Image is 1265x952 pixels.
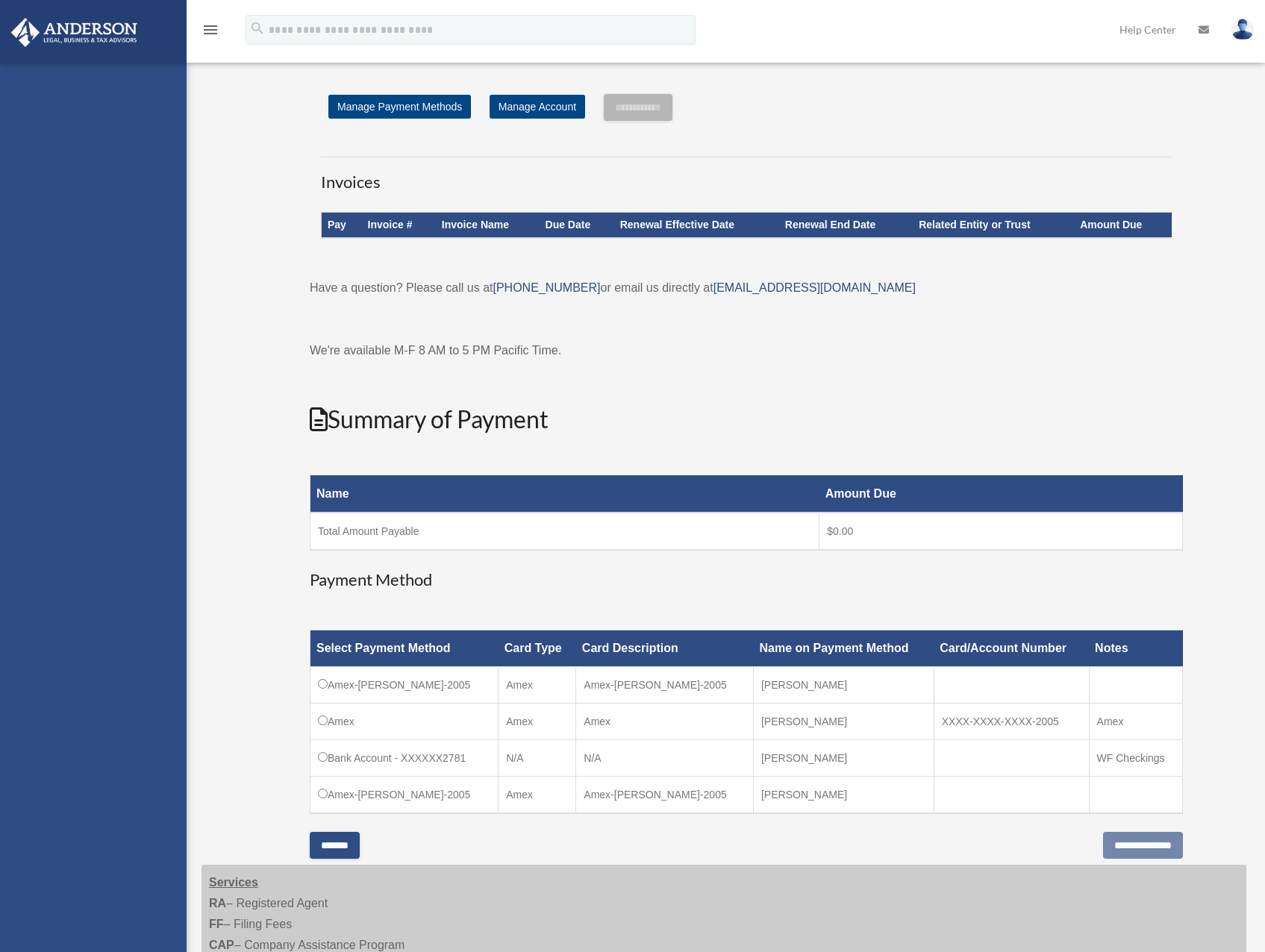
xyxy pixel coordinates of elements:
th: Notes [1089,630,1182,667]
img: Anderson Advisors Platinum Portal [7,18,142,47]
td: Amex-[PERSON_NAME]-2005 [310,777,499,814]
strong: Services [209,876,258,889]
h3: Payment Method [310,569,1183,592]
th: Select Payment Method [310,630,499,667]
td: Amex [576,704,754,740]
th: Invoice # [362,213,436,238]
i: search [249,20,266,37]
td: $0.00 [819,513,1183,550]
th: Card Description [576,630,754,667]
th: Amount Due [1074,213,1171,238]
th: Card Type [499,630,576,667]
th: Due Date [540,213,614,238]
td: Total Amount Payable [310,513,819,550]
th: Name on Payment Method [753,630,934,667]
th: Renewal Effective Date [614,213,779,238]
th: Pay [322,213,362,238]
td: N/A [576,740,754,777]
h3: Invoices [321,157,1172,194]
td: XXXX-XXXX-XXXX-2005 [934,704,1089,740]
th: Name [310,475,819,513]
img: User Pic [1231,19,1254,40]
td: WF Checkings [1089,740,1182,777]
td: N/A [499,740,576,777]
i: menu [202,21,219,39]
td: Amex-[PERSON_NAME]-2005 [576,667,754,704]
td: Amex [499,704,576,740]
td: [PERSON_NAME] [753,667,934,704]
th: Related Entity or Trust [913,213,1074,238]
td: Bank Account - XXXXXX2781 [310,740,499,777]
h2: Summary of Payment [310,403,1183,436]
a: Manage Account [490,95,585,119]
th: Invoice Name [436,213,540,238]
td: Amex-[PERSON_NAME]-2005 [576,777,754,814]
th: Renewal End Date [779,213,913,238]
strong: FF [209,918,224,930]
td: Amex [310,704,499,740]
td: Amex [499,667,576,704]
td: [PERSON_NAME] [753,704,934,740]
td: Amex [499,777,576,814]
a: [EMAIL_ADDRESS][DOMAIN_NAME] [713,281,916,294]
p: Have a question? Please call us at or email us directly at [310,278,1183,298]
strong: RA [209,897,226,909]
th: Card/Account Number [934,630,1089,667]
a: Manage Payment Methods [328,95,471,119]
strong: CAP [209,939,234,951]
th: Amount Due [819,475,1183,513]
td: [PERSON_NAME] [753,777,934,814]
td: Amex-[PERSON_NAME]-2005 [310,667,499,704]
td: Amex [1089,704,1182,740]
p: We're available M-F 8 AM to 5 PM Pacific Time. [310,340,1183,361]
a: menu [202,26,219,39]
td: [PERSON_NAME] [753,740,934,777]
a: [PHONE_NUMBER] [493,281,600,294]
